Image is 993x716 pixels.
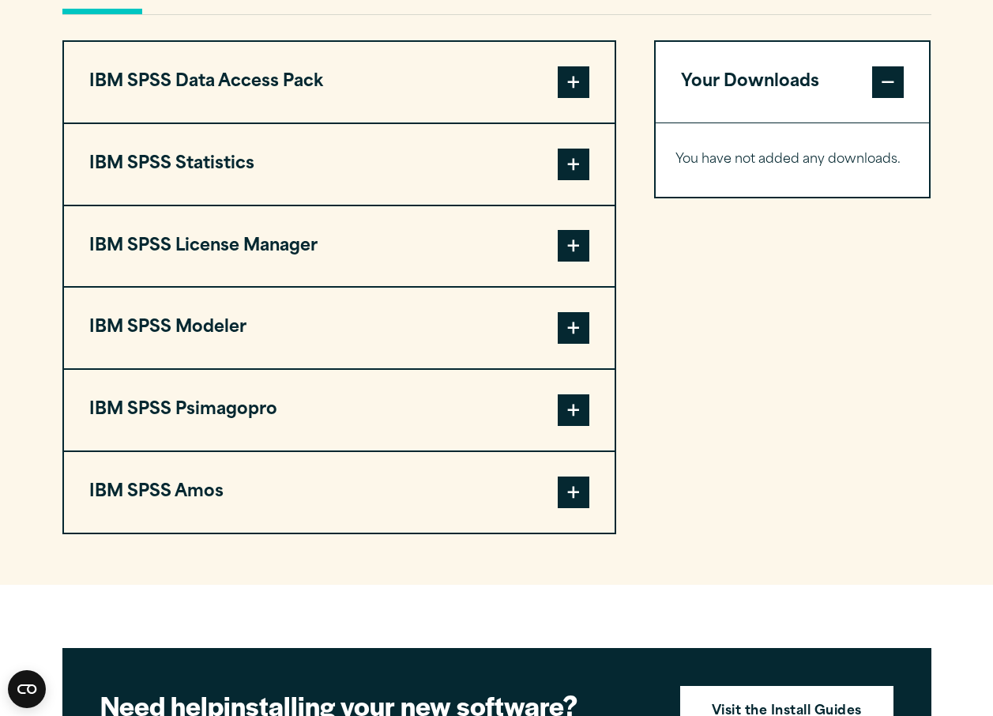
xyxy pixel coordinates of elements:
button: IBM SPSS Psimagopro [64,370,615,450]
button: IBM SPSS Amos [64,452,615,533]
button: Open CMP widget [8,670,46,708]
button: IBM SPSS License Manager [64,206,615,287]
p: You have not added any downloads. [675,149,910,171]
button: IBM SPSS Statistics [64,124,615,205]
button: Your Downloads [656,42,930,122]
button: IBM SPSS Data Access Pack [64,42,615,122]
div: Your Downloads [656,122,930,197]
button: IBM SPSS Modeler [64,288,615,368]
